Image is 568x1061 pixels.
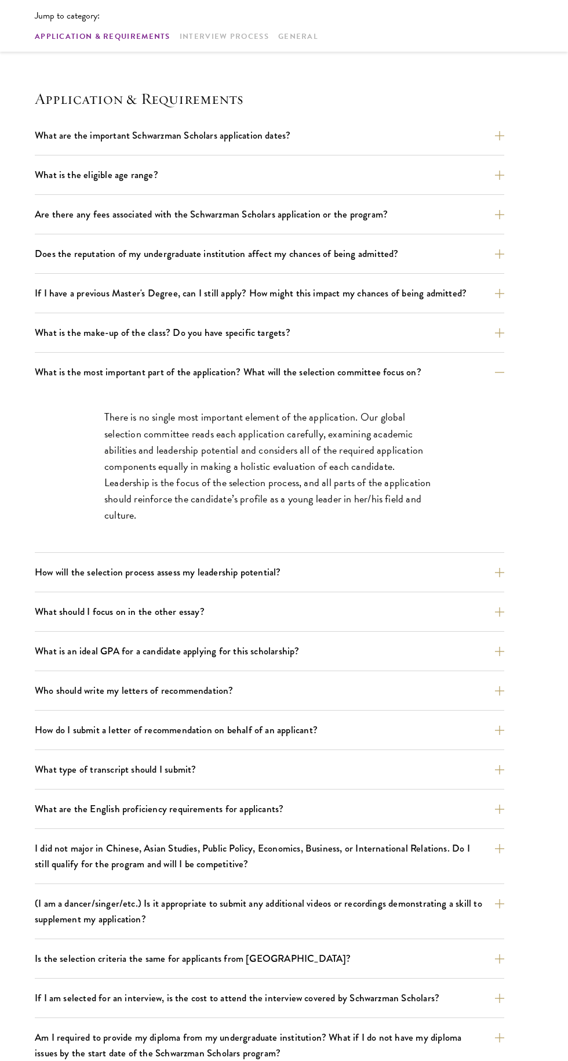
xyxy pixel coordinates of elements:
[35,799,504,819] button: What are the English proficiency requirements for applicants?
[35,562,504,582] button: How will the selection process assess my leadership potential?
[104,409,435,523] p: There is no single most important element of the application. Our global selection committee read...
[35,323,504,343] button: What is the make-up of the class? Do you have specific targets?
[35,165,504,185] button: What is the eligible age range?
[35,948,504,969] button: Is the selection criteria the same for applicants from [GEOGRAPHIC_DATA]?
[35,244,504,264] button: Does the reputation of my undergraduate institution affect my chances of being admitted?
[35,680,504,701] button: Who should write my letters of recommendation?
[35,602,504,622] button: What should I focus on in the other essay?
[35,204,504,224] button: Are there any fees associated with the Schwarzman Scholars application or the program?
[35,720,504,740] button: How do I submit a letter of recommendation on behalf of an applicant?
[278,31,318,43] a: General
[35,362,504,382] button: What is the most important part of the application? What will the selection committee focus on?
[35,283,504,303] button: If I have a previous Master's Degree, can I still apply? How might this impact my chances of bein...
[35,641,504,661] button: What is an ideal GPA for a candidate applying for this scholarship?
[180,31,269,43] a: Interview Process
[35,838,504,874] button: I did not major in Chinese, Asian Studies, Public Policy, Economics, Business, or International R...
[35,893,504,929] button: (I am a dancer/singer/etc.) Is it appropriate to submit any additional videos or recordings demon...
[35,759,504,780] button: What type of transcript should I submit?
[35,89,533,108] h4: Application & Requirements
[35,31,170,43] a: Application & Requirements
[35,988,504,1008] button: If I am selected for an interview, is the cost to attend the interview covered by Schwarzman Scho...
[35,125,504,146] button: What are the important Schwarzman Scholars application dates?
